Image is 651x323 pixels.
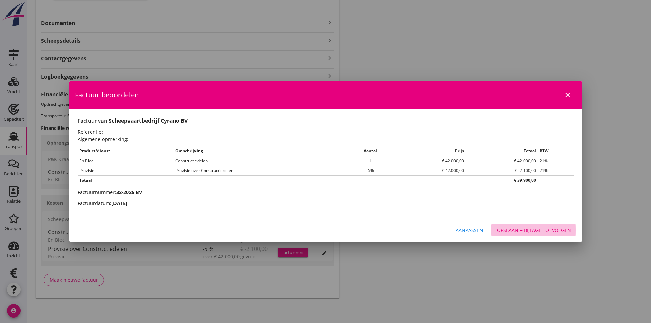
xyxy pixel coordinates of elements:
th: Totaal [466,146,538,156]
td: En Bloc [78,156,174,166]
td: € 42.000,00 [466,156,538,166]
th: € 39.900,00 [466,176,538,186]
div: Opslaan + bijlage toevoegen [497,227,571,234]
button: Aanpassen [450,224,489,236]
th: Aantal [347,146,394,156]
td: 21% [538,166,573,176]
td: 21% [538,156,573,166]
th: Totaal [78,176,466,186]
td: 1 [347,156,394,166]
h1: Factuur van: [78,117,574,125]
th: Omschrijving [174,146,347,156]
td: Provisie [78,166,174,176]
td: -5% [347,166,394,176]
strong: [DATE] [111,200,127,206]
strong: Scheepvaartbedrijf Cyrano BV [109,117,188,124]
td: € 42.000,00 [394,166,466,176]
div: Aanpassen [456,227,483,234]
i: close [564,91,572,99]
strong: 32-2025 BV [116,189,142,196]
h2: Referentie: Algemene opmerking: [78,128,574,143]
button: Opslaan + bijlage toevoegen [491,224,577,236]
h2: Factuurnummer: [78,189,574,196]
td: Provisie over Constructiedelen [174,166,347,176]
div: Factuur beoordelen [69,81,582,109]
td: € -2.100,00 [466,166,538,176]
h2: Factuurdatum: [78,200,574,207]
th: Prijs [394,146,466,156]
td: Constructiedelen [174,156,347,166]
th: Product/dienst [78,146,174,156]
td: € 42.000,00 [394,156,466,166]
th: BTW [538,146,573,156]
